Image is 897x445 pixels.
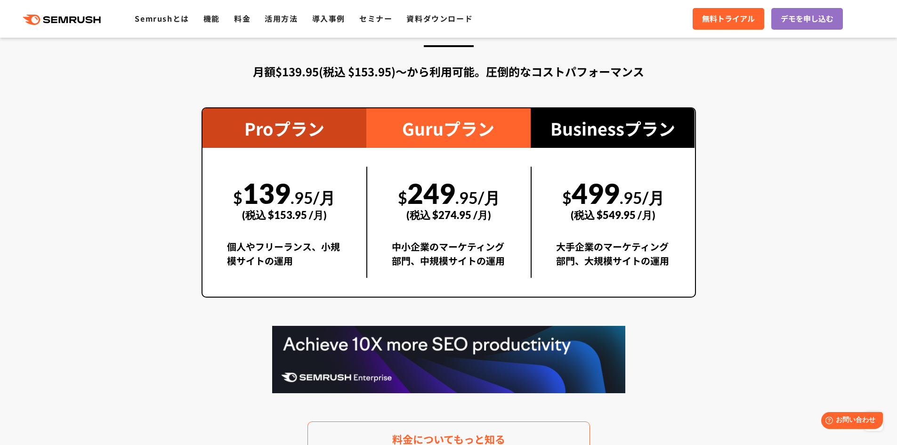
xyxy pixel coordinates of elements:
span: $ [398,188,407,207]
a: 無料トライアル [693,8,764,30]
div: Proプラン [202,108,367,148]
span: .95/月 [455,188,500,207]
div: (税込 $549.95 /月) [556,198,671,232]
a: Semrushとは [135,13,189,24]
div: (税込 $274.95 /月) [392,198,506,232]
div: Businessプラン [531,108,695,148]
div: 中小企業のマーケティング部門、中規模サイトの運用 [392,240,506,278]
div: 個人やフリーランス、小規模サイトの運用 [227,240,342,278]
div: 249 [392,167,506,232]
div: 月額$139.95(税込 $153.95)〜から利用可能。圧倒的なコストパフォーマンス [202,63,696,80]
a: デモを申し込む [771,8,843,30]
a: 料金 [234,13,251,24]
span: 無料トライアル [702,13,755,25]
div: (税込 $153.95 /月) [227,198,342,232]
span: デモを申し込む [781,13,833,25]
div: Guruプラン [366,108,531,148]
a: 導入事例 [312,13,345,24]
a: 機能 [203,13,220,24]
span: $ [562,188,572,207]
div: 499 [556,167,671,232]
a: 活用方法 [265,13,298,24]
a: セミナー [359,13,392,24]
span: .95/月 [291,188,335,207]
a: 資料ダウンロード [406,13,473,24]
span: .95/月 [620,188,664,207]
iframe: Help widget launcher [813,408,887,435]
div: 139 [227,167,342,232]
div: 大手企業のマーケティング部門、大規模サイトの運用 [556,240,671,278]
span: $ [233,188,242,207]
